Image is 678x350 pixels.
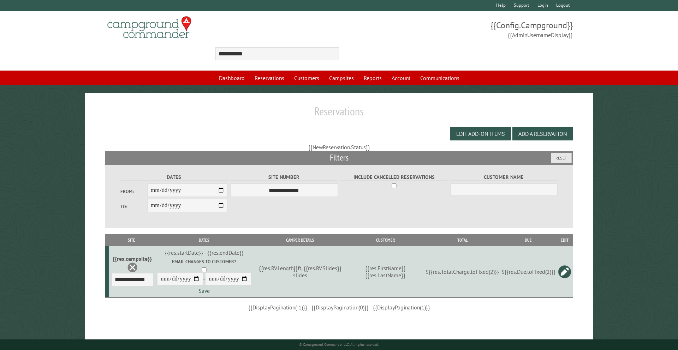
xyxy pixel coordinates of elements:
[500,246,557,297] td: ${{res.Due.toFixed(2)}}
[311,304,369,311] span: {{DisplayPagination(0)}}
[340,173,448,181] label: Include Cancelled Reservations
[105,151,573,164] h2: Filters
[325,71,358,85] a: Campsites
[215,71,249,85] a: Dashboard
[424,234,500,246] th: Total
[250,71,289,85] a: Reservations
[500,234,557,246] th: Due
[112,255,153,262] div: {{res.campsite}}
[512,127,573,140] button: Add a Reservation
[105,143,573,151] div: {{NewReservation.Status}}
[346,246,425,297] td: {{res.FirstName}} {{res.LastName}}
[424,246,500,297] td: ${{res.TotalCharge.toFixed(2)}}
[155,258,253,265] label: Email changes to customer?
[248,304,307,311] span: {{DisplayPagination(-1)}}
[551,153,572,163] button: Reset
[105,104,573,124] h1: Reservations
[557,234,573,246] th: Edit
[450,127,511,140] button: Edit Add-on Items
[105,14,194,41] img: Campground Commander
[387,71,415,85] a: Account
[120,173,228,181] label: Dates
[198,287,210,294] a: Save
[155,249,253,256] div: {{res.startDate}} - {{res.endDate}}
[373,304,430,311] span: {{DisplayPagination(1)}}
[254,246,346,297] td: {{res.RV.Length}}ft, {{res.RV.Slides}} slides
[346,234,425,246] th: Customer
[254,234,346,246] th: Camper Details
[154,234,254,246] th: Dates
[416,71,464,85] a: Communications
[120,188,147,195] label: From:
[109,234,154,246] th: Site
[120,203,147,210] label: To:
[359,71,386,85] a: Reports
[339,19,573,39] span: {{Config.Campground}} {{AdminUsernameDisplay}}
[450,173,558,181] label: Customer Name
[230,173,338,181] label: Site Number
[290,71,323,85] a: Customers
[127,262,138,273] a: Delete this reservation
[155,258,253,294] div: -
[299,342,379,347] small: © Campground Commander LLC. All rights reserved.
